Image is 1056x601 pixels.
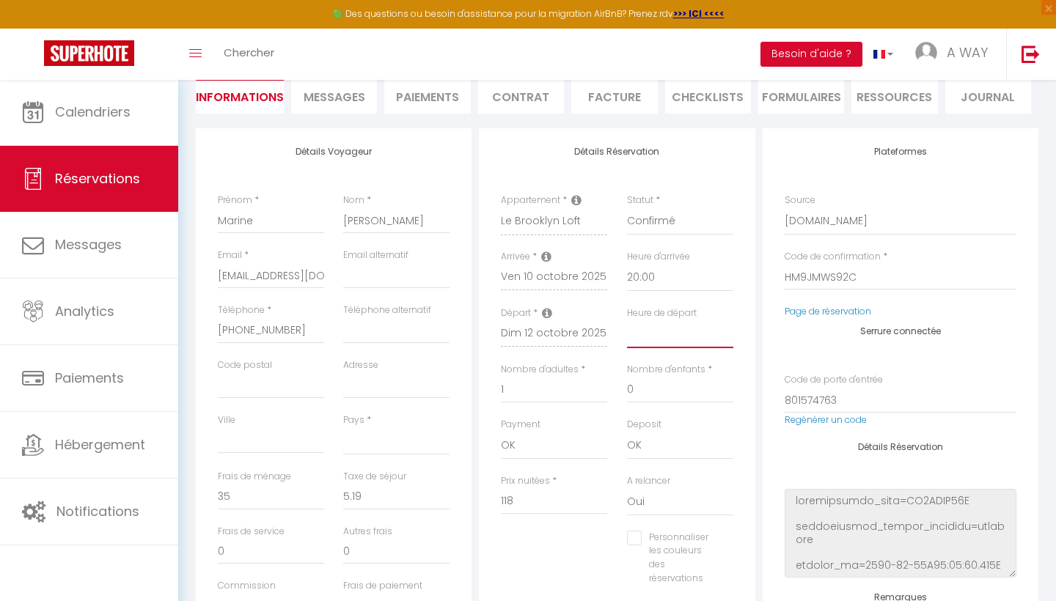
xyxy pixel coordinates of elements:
[627,474,670,488] label: A relancer
[501,363,579,377] label: Nombre d'adultes
[627,250,690,264] label: Heure d'arrivée
[673,7,725,20] a: >>> ICI <<<<
[343,470,406,484] label: Taxe de séjour
[627,306,697,320] label: Heure de départ
[343,248,408,262] label: Email alternatif
[44,40,134,66] img: Super Booking
[760,42,862,67] button: Besoin d'aide ?
[501,418,540,432] label: Payment
[343,525,392,539] label: Autres frais
[785,326,1016,336] h4: Serrure connectée
[501,250,530,264] label: Arrivée
[947,43,988,62] span: A WAY
[785,373,883,387] label: Code de porte d'entrée
[218,248,242,262] label: Email
[785,250,881,264] label: Code de confirmation
[218,147,450,157] h4: Détails Voyageur
[218,413,235,427] label: Ville
[758,78,844,114] li: FORMULAIRES
[55,369,124,387] span: Paiements
[55,103,131,121] span: Calendriers
[304,89,365,106] span: Messages
[343,193,364,207] label: Nom
[785,147,1016,157] h4: Plateformes
[501,474,550,488] label: Prix nuitées
[343,358,378,372] label: Adresse
[785,413,867,426] a: Regénérer un code
[478,78,564,114] li: Contrat
[785,305,871,317] a: Page de réservation
[218,358,272,372] label: Code postal
[218,303,265,317] label: Téléphone
[665,78,751,114] li: CHECKLISTS
[945,78,1031,114] li: Journal
[213,29,285,80] a: Chercher
[904,29,1006,80] a: ... A WAY
[501,306,531,320] label: Départ
[627,193,653,207] label: Statut
[384,78,470,114] li: Paiements
[571,78,657,114] li: Facture
[55,169,140,188] span: Réservations
[56,502,139,520] span: Notifications
[218,470,291,484] label: Frais de ménage
[785,442,1016,452] h4: Détails Réservation
[55,235,122,254] span: Messages
[915,42,937,64] img: ...
[501,193,560,207] label: Appartement
[218,525,285,539] label: Frais de service
[343,303,431,317] label: Téléphone alternatif
[851,78,937,114] li: Ressources
[196,78,284,114] li: Informations
[55,435,145,454] span: Hébergement
[55,302,114,320] span: Analytics
[627,363,705,377] label: Nombre d'enfants
[642,531,715,586] label: Personnaliser les couleurs des réservations
[343,579,422,593] label: Frais de paiement
[785,193,815,207] label: Source
[1022,45,1040,63] img: logout
[224,45,274,60] span: Chercher
[218,193,252,207] label: Prénom
[218,579,276,593] label: Commission
[501,147,733,157] h4: Détails Réservation
[627,418,661,432] label: Deposit
[343,413,364,427] label: Pays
